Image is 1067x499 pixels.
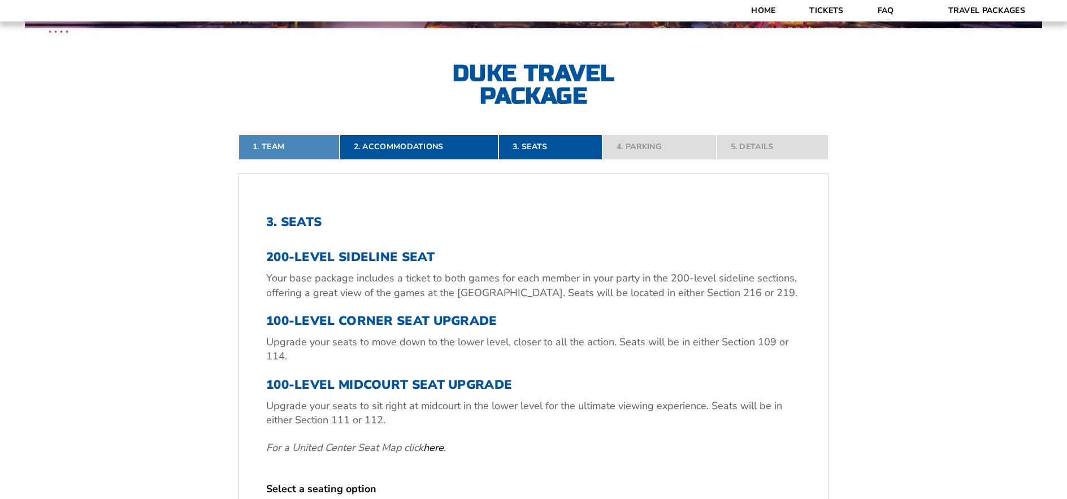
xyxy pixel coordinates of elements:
h3: 200-Level Sideline Seat [266,250,801,264]
img: CBS Sports Thanksgiving Classic [34,6,83,55]
h3: 100-Level Corner Seat Upgrade [266,314,801,328]
a: 2. Accommodations [340,134,499,159]
h3: 100-Level Midcourt Seat Upgrade [266,377,801,392]
em: For a United Center Seat Map click . [266,441,446,454]
label: Select a seating option [266,482,801,496]
p: Your base package includes a ticket to both games for each member in your party in the 200-level ... [266,271,801,300]
a: 1. Team [238,134,340,159]
a: here [423,441,444,455]
p: Upgrade your seats to sit right at midcourt in the lower level for the ultimate viewing experienc... [266,399,801,427]
h2: Duke Travel Package [409,62,658,107]
p: Upgrade your seats to move down to the lower level, closer to all the action. Seats will be in ei... [266,335,801,363]
h2: 3. Seats [266,215,801,229]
